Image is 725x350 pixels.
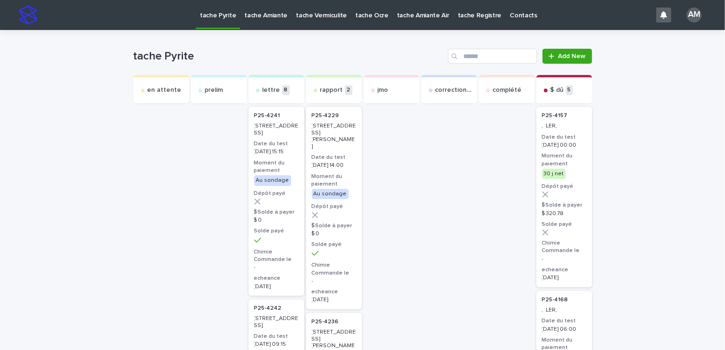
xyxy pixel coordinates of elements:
[542,256,586,262] p: -
[312,297,356,303] p: [DATE]
[320,86,343,94] p: rapport
[254,140,299,148] h3: Date du test
[133,50,445,63] h1: tache Pyrite
[254,175,291,186] div: Au sondage
[312,173,356,188] h3: Moment du paiement
[536,107,592,287] a: P25-4157 , LER,Date du test[DATE] 00:00Moment du paiement30 j netDépôt payé$Solde à payer$ 320.78...
[312,154,356,161] h3: Date du test
[254,264,299,271] p: -
[542,297,568,303] p: P25-4168
[345,85,352,95] p: 2
[254,123,299,136] p: [STREET_ADDRESS]
[19,6,37,24] img: stacker-logo-s-only.png
[254,149,299,155] p: [DATE] 15:15
[378,86,388,94] p: jmo
[542,183,586,190] h3: Dépôt payé
[254,333,299,340] h3: Date du test
[312,123,356,150] p: [STREET_ADDRESS][PERSON_NAME]
[254,190,299,197] h3: Dépôt payé
[542,134,586,141] h3: Date du test
[254,217,299,223] p: $ 0
[542,266,586,274] h3: echeance
[282,85,290,95] p: 8
[147,86,182,94] p: en attente
[542,317,586,325] h3: Date du test
[566,85,573,95] p: 5
[312,241,356,248] h3: Solde payé
[254,159,299,174] h3: Moment du paiement
[254,209,299,216] h3: $Solde à payer
[254,227,299,235] h3: Solde payé
[312,203,356,210] h3: Dépôt payé
[312,112,339,119] p: P25-4229
[542,326,586,333] p: [DATE] 06:00
[542,201,586,209] h3: $Solde à payer
[312,189,349,199] div: Au sondage
[542,239,586,254] h3: Chimie Commande le
[254,283,299,290] p: [DATE]
[312,261,356,276] h3: Chimie Commande le
[542,112,568,119] p: P25-4157
[550,86,564,94] p: $ dû
[254,248,299,263] h3: Chimie Commande le
[263,86,280,94] p: lettre
[558,53,586,60] span: Add New
[312,319,339,325] p: P25-4236
[542,210,586,217] p: $ 320.78
[306,107,362,309] a: P25-4229 [STREET_ADDRESS][PERSON_NAME]Date du test[DATE] 14:00Moment du paiementAu sondageDépôt p...
[312,288,356,296] h3: echeance
[205,86,223,94] p: prelim
[542,307,586,313] p: , LER,
[254,341,299,348] p: [DATE] 09:15
[312,278,356,284] p: -
[493,86,522,94] p: complété
[254,315,299,329] p: [STREET_ADDRESS]
[542,169,566,179] div: 30 j net
[312,222,356,230] h3: $Solde à payer
[254,112,280,119] p: P25-4241
[448,49,537,64] input: Search
[249,107,304,296] a: P25-4241 [STREET_ADDRESS]Date du test[DATE] 15:15Moment du paiementAu sondageDépôt payé$Solde à p...
[542,142,586,149] p: [DATE] 00:00
[542,221,586,228] h3: Solde payé
[312,231,356,237] p: $ 0
[312,162,356,169] p: [DATE] 14:00
[542,275,586,281] p: [DATE]
[254,275,299,282] h3: echeance
[542,49,592,64] a: Add New
[542,152,586,167] h3: Moment du paiement
[435,86,473,94] p: correction exp
[687,7,702,22] div: AM
[542,123,586,129] p: , LER,
[254,305,282,312] p: P25-4242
